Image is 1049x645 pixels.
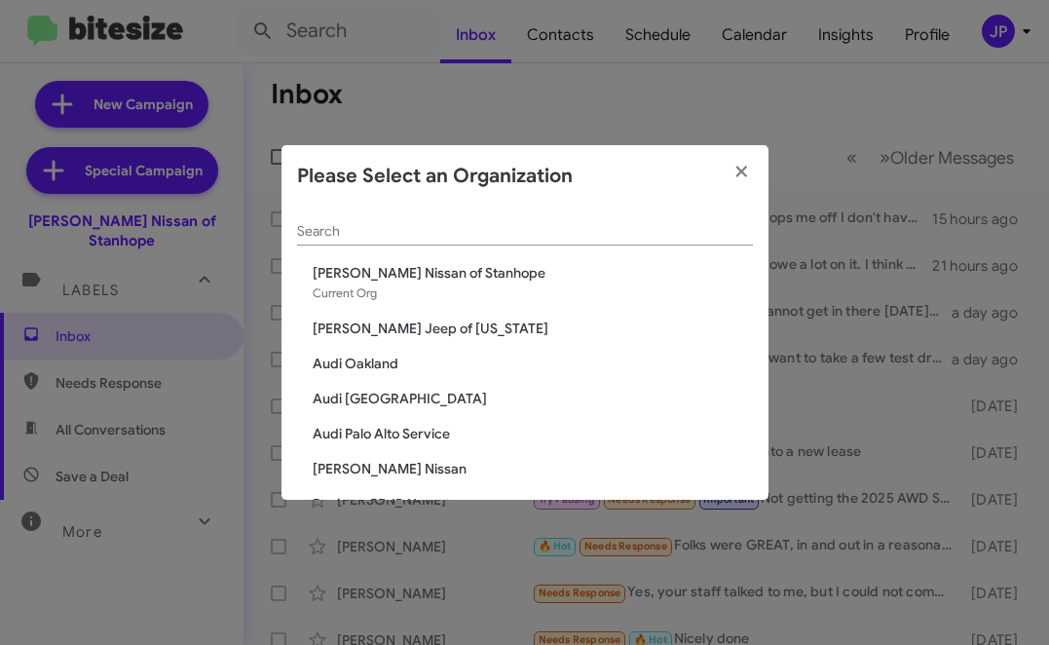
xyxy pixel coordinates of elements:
[313,354,753,373] span: Audi Oakland
[313,263,753,283] span: [PERSON_NAME] Nissan of Stanhope
[313,389,753,408] span: Audi [GEOGRAPHIC_DATA]
[313,424,753,443] span: Audi Palo Alto Service
[297,161,573,192] h2: Please Select an Organization
[313,459,753,478] span: [PERSON_NAME] Nissan
[313,285,377,300] span: Current Org
[313,494,753,513] span: Banister CDJR Hampton
[313,319,753,338] span: [PERSON_NAME] Jeep of [US_STATE]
